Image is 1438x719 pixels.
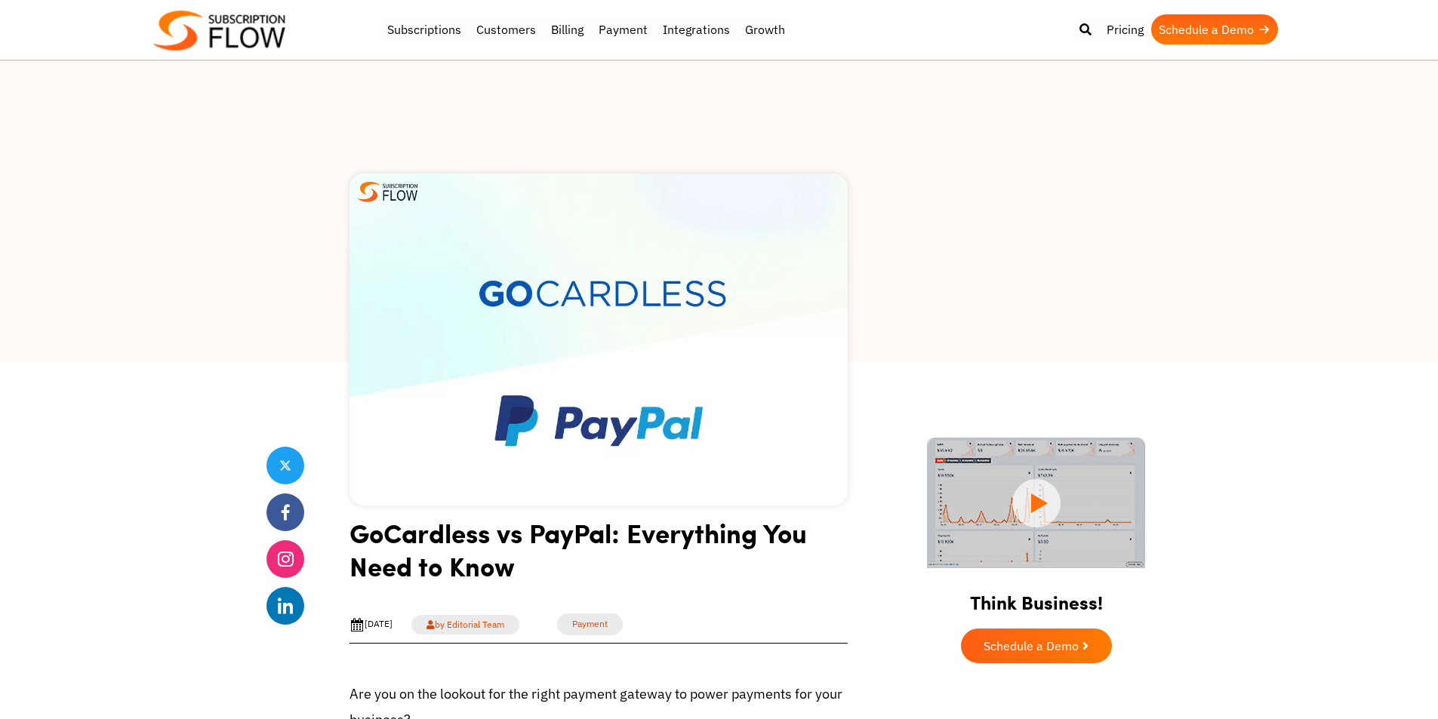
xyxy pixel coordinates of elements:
[349,174,848,505] img: PayPal-vs-GoCardless
[557,613,623,635] a: Payment
[543,14,591,45] a: Billing
[153,11,285,51] img: Subscriptionflow
[901,573,1172,621] h2: Think Business!
[469,14,543,45] a: Customers
[984,640,1079,652] span: Schedule a Demo
[961,628,1112,663] a: Schedule a Demo
[655,14,737,45] a: Integrations
[349,516,848,594] h1: GoCardless vs PayPal: Everything You Need to Know
[380,14,469,45] a: Subscriptions
[737,14,793,45] a: Growth
[411,615,519,635] a: by Editorial Team
[1151,14,1278,45] a: Schedule a Demo
[591,14,655,45] a: Payment
[1099,14,1151,45] a: Pricing
[349,617,393,632] div: [DATE]
[927,438,1145,568] img: intro video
